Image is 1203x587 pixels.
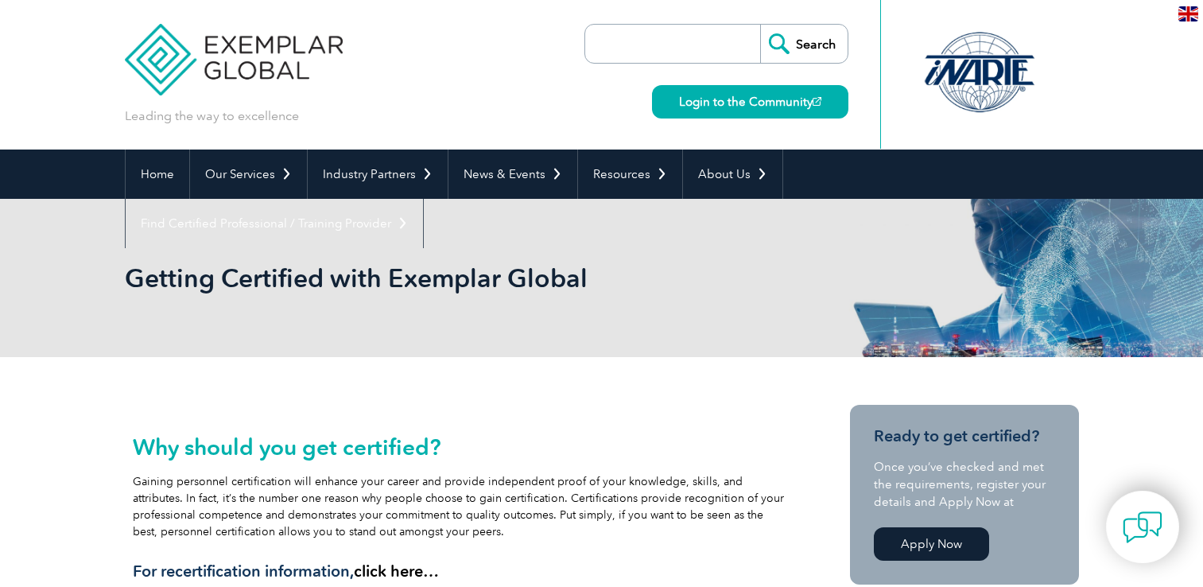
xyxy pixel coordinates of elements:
p: Leading the way to excellence [125,107,299,125]
a: Industry Partners [308,150,448,199]
a: Find Certified Professional / Training Provider [126,199,423,248]
h3: Ready to get certified? [874,426,1055,446]
h3: For recertification information, [133,562,785,581]
a: Our Services [190,150,307,199]
img: en [1178,6,1198,21]
h2: Why should you get certified? [133,434,785,460]
div: Gaining personnel certification will enhance your career and provide independent proof of your kn... [133,434,785,581]
img: contact-chat.png [1123,507,1162,547]
a: Apply Now [874,527,989,561]
img: open_square.png [813,97,821,106]
p: Once you’ve checked and met the requirements, register your details and Apply Now at [874,458,1055,511]
a: Resources [578,150,682,199]
a: Home [126,150,189,199]
a: Login to the Community [652,85,848,119]
a: click here… [354,562,439,581]
a: News & Events [448,150,577,199]
a: About Us [683,150,782,199]
h1: Getting Certified with Exemplar Global [125,262,735,293]
input: Search [760,25,848,63]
